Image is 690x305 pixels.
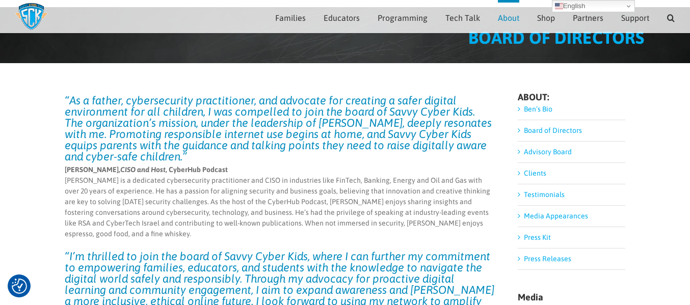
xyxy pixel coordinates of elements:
[573,14,603,22] span: Partners
[524,233,551,241] a: Press Kit
[524,190,565,199] a: Testimonials
[120,165,166,174] em: CISO and Host
[621,14,649,22] span: Support
[65,94,492,163] em: “As a father, cybersecurity practitioner, and advocate for creating a safer digital environment f...
[65,165,228,174] strong: [PERSON_NAME], , CyberHub Podcast
[524,148,572,156] a: Advisory Board
[378,14,428,22] span: Programming
[524,126,582,134] a: Board of Directors
[324,14,360,22] span: Educators
[524,169,546,177] a: Clients
[498,14,519,22] span: About
[65,164,495,239] p: [PERSON_NAME] is a dedicated cybersecurity practitioner and CISO in industries like FinTech, Bank...
[537,14,555,22] span: Shop
[524,105,552,113] a: Ben’s Bio
[524,255,571,263] a: Press Releases
[15,3,47,31] img: Savvy Cyber Kids Logo
[445,14,480,22] span: Tech Talk
[555,2,563,10] img: en
[518,293,625,302] h4: Media
[518,93,625,102] h4: ABOUT:
[275,14,306,22] span: Families
[12,279,27,294] button: Consent Preferences
[468,27,644,47] span: BOARD OF DIRECTORS
[524,212,588,220] a: Media Appearances
[12,279,27,294] img: Revisit consent button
